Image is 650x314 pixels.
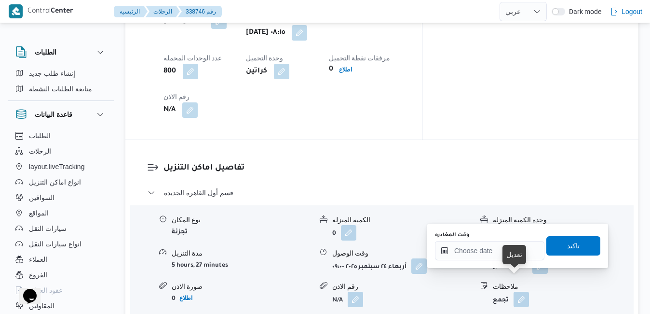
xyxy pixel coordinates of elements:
[12,159,110,174] button: layout.liveTracking
[163,54,222,62] span: عدد الوحدات المحمله
[163,93,190,100] span: رقم الاذن
[12,236,110,252] button: انواع سيارات النقل
[622,6,642,17] span: Logout
[172,262,228,269] b: 5 hours, 27 minutes
[163,162,617,175] h3: تفاصيل اماكن التنزيل
[176,292,196,304] button: اطلاع
[146,6,180,17] button: الرحلات
[339,66,352,73] b: اطلاع
[565,8,601,15] span: Dark mode
[332,282,473,292] div: رقم الاذن
[12,252,110,267] button: العملاء
[9,4,23,18] img: X8yXhbKr1z7QwAAAABJRU5ErkJggg==
[29,223,67,234] span: سيارات النقل
[12,283,110,298] button: عقود العملاء
[12,174,110,190] button: انواع اماكن التنزيل
[172,296,176,302] b: 0
[29,207,49,219] span: المواقع
[506,249,522,260] div: تعديل
[10,275,41,304] iframe: chat widget
[15,109,106,120] button: قاعدة البيانات
[493,282,633,292] div: ملاحظات
[332,264,406,271] b: أربعاء ٢٤ سبتمبر ٢٠٢٥ ٠٩:٠٠
[246,66,267,77] b: كراتين
[178,6,222,17] button: 338746 رقم
[12,221,110,236] button: سيارات النقل
[329,54,390,62] span: مرفقات نقطة التحميل
[148,187,617,199] button: قسم أول القاهرة الجديدة
[12,298,110,314] button: المقاولين
[546,236,600,256] button: تاكيد
[12,81,110,97] button: متابعة الطلبات النشطة
[246,27,285,39] b: [DATE] ٠٨:١٥
[164,187,233,199] span: قسم أول القاهرة الجديدة
[29,285,63,296] span: عقود العملاء
[329,64,333,75] b: 0
[29,161,84,172] span: layout.liveTracking
[335,64,356,75] button: اطلاع
[179,295,192,301] b: اطلاع
[332,230,336,237] b: 0
[51,8,73,15] b: Center
[246,54,283,62] span: وحدة التحميل
[493,215,633,225] div: وحدة الكمية المنزله
[35,46,56,58] h3: الطلبات
[29,130,51,142] span: الطلبات
[8,66,114,100] div: الطلبات
[172,282,312,292] div: صورة الاذن
[29,83,92,95] span: متابعة الطلبات النشطة
[332,215,473,225] div: الكميه المنزله
[172,248,312,258] div: مدة التنزيل
[172,229,188,236] b: تجزئة
[332,248,473,258] div: وقت الوصول
[493,264,528,271] b: [DATE] ١٤:٢٧
[35,109,72,120] h3: قاعدة البيانات
[29,300,54,312] span: المقاولين
[29,269,47,281] span: الفروع
[29,176,81,188] span: انواع اماكن التنزيل
[12,143,110,159] button: الرحلات
[12,267,110,283] button: الفروع
[332,297,343,304] b: N/A
[114,6,148,17] button: الرئيسيه
[12,205,110,221] button: المواقع
[172,215,312,225] div: نوع المكان
[163,104,176,116] b: N/A
[567,240,580,252] span: تاكيد
[29,145,51,157] span: الرحلات
[12,128,110,143] button: الطلبات
[12,66,110,81] button: إنشاء طلب جديد
[15,46,106,58] button: الطلبات
[12,190,110,205] button: السواقين
[435,231,469,239] label: وقت المغادره
[163,66,176,77] b: 800
[29,254,47,265] span: العملاء
[29,68,75,79] span: إنشاء طلب جديد
[29,238,81,250] span: انواع سيارات النقل
[435,241,544,260] input: Press the down key to open a popover containing a calendar.
[493,297,509,304] b: تجمع
[606,2,646,21] button: Logout
[29,192,54,203] span: السواقين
